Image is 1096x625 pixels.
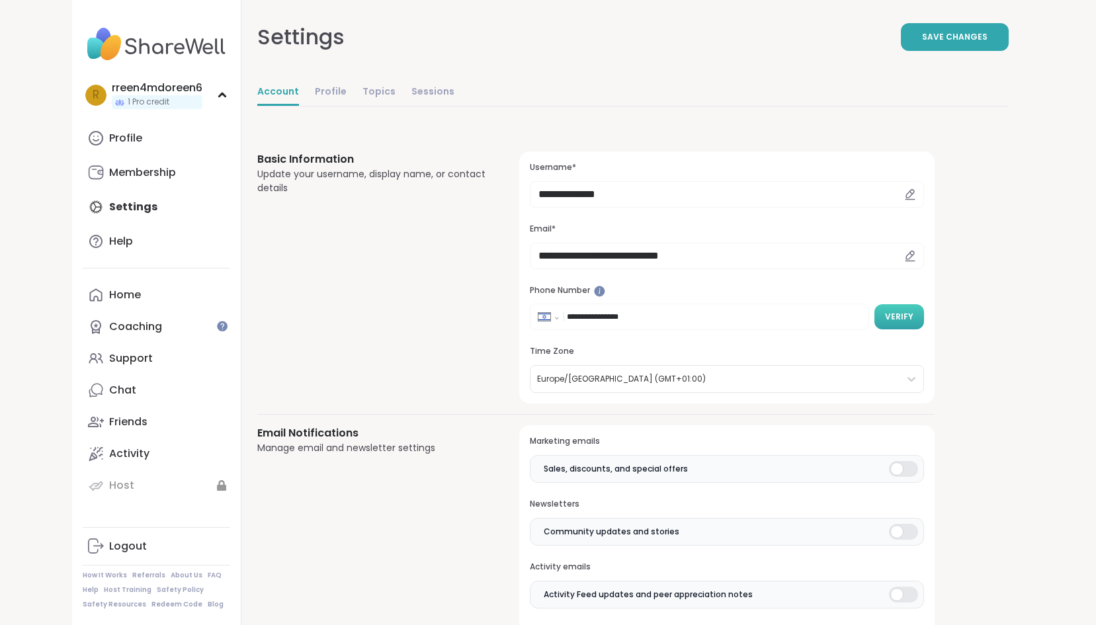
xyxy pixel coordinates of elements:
[109,131,142,146] div: Profile
[83,122,230,154] a: Profile
[93,87,99,104] span: r
[109,351,153,366] div: Support
[83,343,230,374] a: Support
[83,311,230,343] a: Coaching
[83,406,230,438] a: Friends
[257,21,345,53] div: Settings
[83,530,230,562] a: Logout
[208,571,222,580] a: FAQ
[315,79,347,106] a: Profile
[530,499,923,510] h3: Newsletters
[83,279,230,311] a: Home
[109,319,162,334] div: Coaching
[83,470,230,501] a: Host
[83,374,230,406] a: Chat
[109,415,148,429] div: Friends
[109,446,149,461] div: Activity
[217,321,228,331] iframe: Spotlight
[128,97,169,108] span: 1 Pro credit
[132,571,165,580] a: Referrals
[83,600,146,609] a: Safety Resources
[83,585,99,595] a: Help
[530,224,923,235] h3: Email*
[885,311,913,323] span: Verify
[594,286,605,297] iframe: Spotlight
[83,226,230,257] a: Help
[109,383,136,397] div: Chat
[83,21,230,67] img: ShareWell Nav Logo
[874,304,924,329] button: Verify
[530,562,923,573] h3: Activity emails
[83,571,127,580] a: How It Works
[83,438,230,470] a: Activity
[362,79,396,106] a: Topics
[257,151,488,167] h3: Basic Information
[544,463,688,475] span: Sales, discounts, and special offers
[171,571,202,580] a: About Us
[109,539,147,554] div: Logout
[530,285,923,296] h3: Phone Number
[922,31,988,43] span: Save Changes
[109,234,133,249] div: Help
[104,585,151,595] a: Host Training
[109,165,176,180] div: Membership
[544,526,679,538] span: Community updates and stories
[109,478,134,493] div: Host
[544,589,753,601] span: Activity Feed updates and peer appreciation notes
[112,81,202,95] div: rreen4mdoreen6
[257,167,488,195] div: Update your username, display name, or contact details
[151,600,202,609] a: Redeem Code
[257,441,488,455] div: Manage email and newsletter settings
[411,79,454,106] a: Sessions
[901,23,1009,51] button: Save Changes
[208,600,224,609] a: Blog
[257,79,299,106] a: Account
[530,162,923,173] h3: Username*
[257,425,488,441] h3: Email Notifications
[157,585,204,595] a: Safety Policy
[109,288,141,302] div: Home
[530,346,923,357] h3: Time Zone
[530,436,923,447] h3: Marketing emails
[83,157,230,188] a: Membership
